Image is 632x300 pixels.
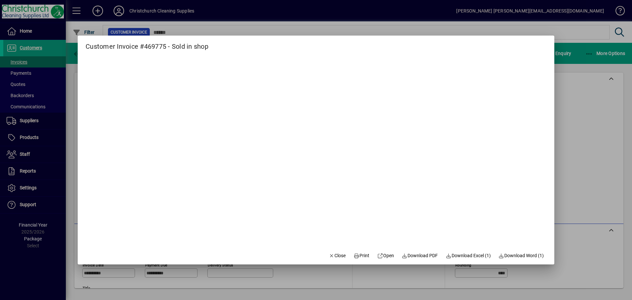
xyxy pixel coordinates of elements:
span: Download Word (1) [499,252,544,259]
a: Open [375,250,397,262]
span: Open [377,252,394,259]
button: Print [351,250,372,262]
button: Download Excel (1) [443,250,493,262]
span: Close [329,252,346,259]
span: Download PDF [402,252,438,259]
button: Download Word (1) [496,250,547,262]
span: Print [354,252,369,259]
a: Download PDF [399,250,441,262]
button: Close [326,250,349,262]
h2: Customer Invoice #469775 - Sold in shop [78,36,216,52]
span: Download Excel (1) [446,252,491,259]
